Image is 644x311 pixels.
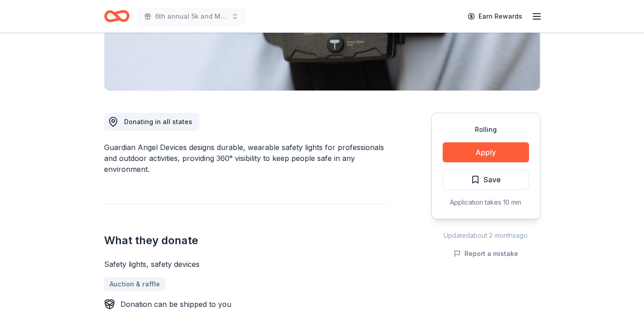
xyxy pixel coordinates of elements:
button: Save [443,170,529,190]
a: Earn Rewards [462,8,528,25]
div: Updated about 2 months ago [431,230,540,241]
a: Home [104,5,130,27]
a: Auction & raffle [104,277,165,291]
span: 6th annual 5k and MORE [155,11,228,22]
div: Donation can be shipped to you [120,299,231,310]
span: Donating in all states [124,118,192,125]
span: Save [484,174,501,186]
h2: What they donate [104,233,388,248]
button: Report a mistake [454,248,518,259]
div: Safety lights, safety devices [104,259,388,270]
div: Guardian Angel Devices designs durable, wearable safety lights for professionals and outdoor acti... [104,142,388,175]
div: Rolling [443,124,529,135]
button: Apply [443,142,529,162]
div: Application takes 10 min [443,197,529,208]
button: 6th annual 5k and MORE [137,7,246,25]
